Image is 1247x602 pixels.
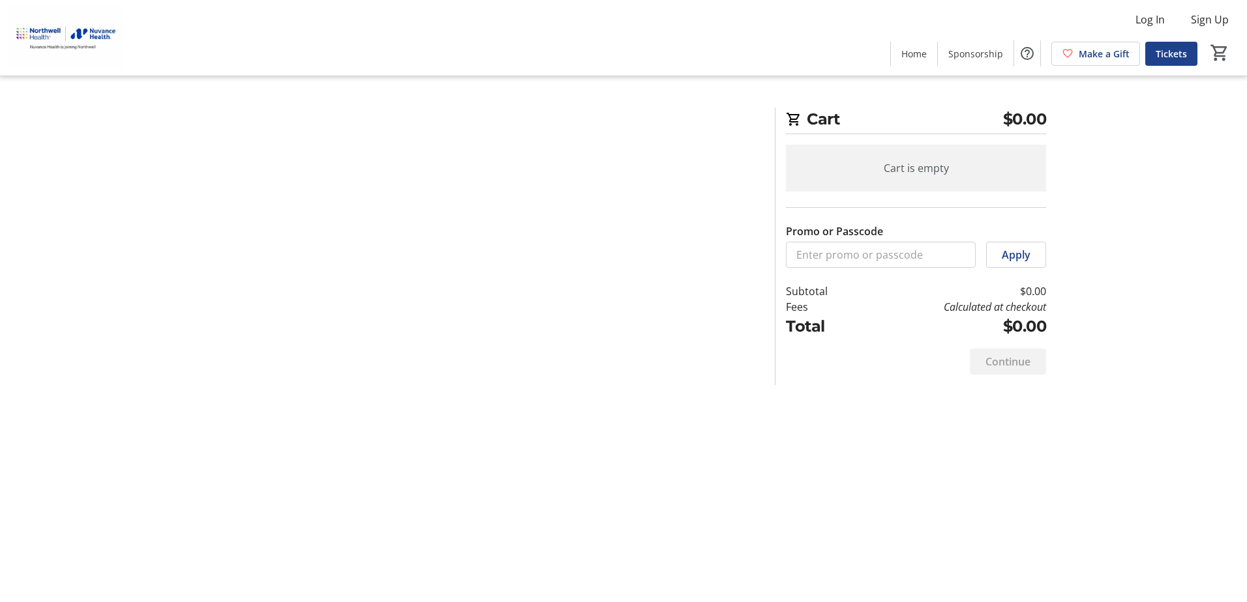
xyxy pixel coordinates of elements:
[901,47,927,61] span: Home
[786,145,1046,192] div: Cart is empty
[891,42,937,66] a: Home
[1051,42,1140,66] a: Make a Gift
[862,299,1046,315] td: Calculated at checkout
[786,299,862,315] td: Fees
[1145,42,1197,66] a: Tickets
[786,107,1046,134] h2: Cart
[1208,41,1231,64] button: Cart
[786,223,883,239] label: Promo or Passcode
[1156,47,1187,61] span: Tickets
[1003,107,1047,131] span: $0.00
[8,5,124,70] img: Nuvance Health's Logo
[986,242,1046,268] button: Apply
[1180,9,1239,30] button: Sign Up
[786,242,976,268] input: Enter promo or passcode
[862,283,1046,299] td: $0.00
[938,42,1014,66] a: Sponsorship
[786,315,862,338] td: Total
[1014,40,1040,66] button: Help
[948,47,1003,61] span: Sponsorship
[1135,12,1165,27] span: Log In
[1079,47,1130,61] span: Make a Gift
[1191,12,1229,27] span: Sign Up
[862,315,1046,338] td: $0.00
[786,283,862,299] td: Subtotal
[1125,9,1175,30] button: Log In
[1002,247,1030,263] span: Apply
